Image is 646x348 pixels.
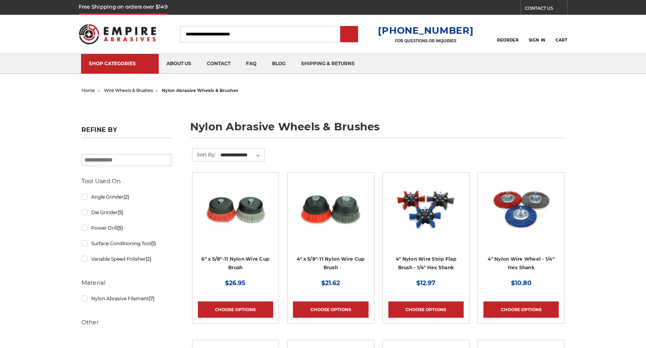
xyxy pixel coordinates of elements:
a: 6" x 5/8"-11 Nylon Wire Wheel Cup Brushes [198,178,273,253]
a: Angle Grinder(2) [81,190,171,204]
a: shipping & returns [293,54,362,74]
a: wire wheels & brushes [104,88,153,93]
a: Cart [556,26,567,43]
span: (2) [145,256,151,262]
a: [PHONE_NUMBER] [378,25,473,36]
img: 4 inch strip flap brush [395,178,457,240]
span: $12.97 [416,279,435,287]
span: $21.62 [321,279,340,287]
h5: Other [81,318,171,327]
h5: Material [81,278,171,287]
img: 6" x 5/8"-11 Nylon Wire Wheel Cup Brushes [204,178,267,240]
span: (5) [118,209,123,215]
a: Choose Options [293,301,368,318]
a: home [81,88,95,93]
span: nylon abrasive wheels & brushes [162,88,238,93]
a: 6" x 5/8"-11 Nylon Wire Cup Brush [201,256,269,271]
a: Surface Conditioning Tool(1) [81,237,171,250]
select: Sort By: [219,149,264,161]
a: Variable Speed Polisher(2) [81,252,171,266]
div: SHOP CATEGORIES [89,61,151,66]
span: Cart [556,38,567,43]
span: Sign In [529,38,546,43]
span: (7) [149,296,154,301]
h1: nylon abrasive wheels & brushes [190,121,565,138]
input: Submit [341,27,357,42]
a: Choose Options [483,301,559,318]
a: contact [199,54,238,74]
a: 4" x 5/8"-11 Nylon Wire Cup Brush [297,256,365,271]
span: $10.80 [511,279,532,287]
a: 4 inch nylon wire wheel for drill [483,178,559,253]
h5: Refine by [81,126,171,138]
a: 4 inch strip flap brush [388,178,464,253]
a: blog [264,54,293,74]
a: CONTACT US [525,4,567,15]
a: Die Grinder(5) [81,206,171,219]
a: 4" x 5/8"-11 Nylon Wire Cup Brushes [293,178,368,253]
a: Choose Options [388,301,464,318]
img: 4" x 5/8"-11 Nylon Wire Cup Brushes [300,178,362,240]
span: Reorder [497,38,518,43]
a: Nylon Abrasive Filament(7) [81,292,171,305]
a: 4" Nylon Wire Strip Flap Brush - 1/4" Hex Shank [396,256,456,271]
a: faq [238,54,264,74]
span: (2) [123,194,129,200]
span: (5) [117,225,123,231]
span: (1) [151,241,156,246]
a: Reorder [497,26,518,42]
p: FOR QUESTIONS OR INQUIRIES [378,38,473,43]
a: Power Drill(5) [81,221,171,235]
h5: Tool Used On [81,177,171,186]
a: Choose Options [198,301,273,318]
span: $26.95 [225,279,246,287]
img: 4 inch nylon wire wheel for drill [490,178,552,240]
label: Sort By: [192,149,216,160]
img: Empire Abrasives [79,19,156,49]
a: about us [159,54,199,74]
a: 4" Nylon Wire Wheel - 1/4" Hex Shank [488,256,554,271]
